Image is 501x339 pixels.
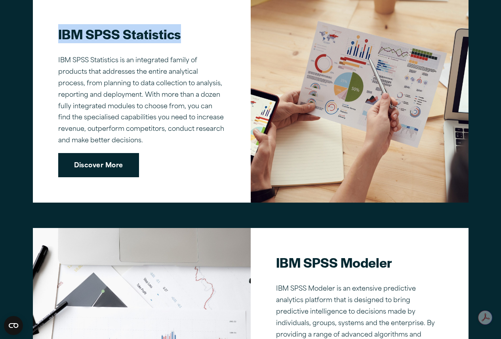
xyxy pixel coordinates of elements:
[58,153,139,178] a: Discover More
[4,316,23,335] button: Open CMP widget
[276,253,443,271] h2: IBM SPSS Modeler
[58,25,225,43] h2: IBM SPSS Statistics
[58,55,225,146] p: IBM SPSS Statistics is an integrated family of products that addresses the entire analytical proc...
